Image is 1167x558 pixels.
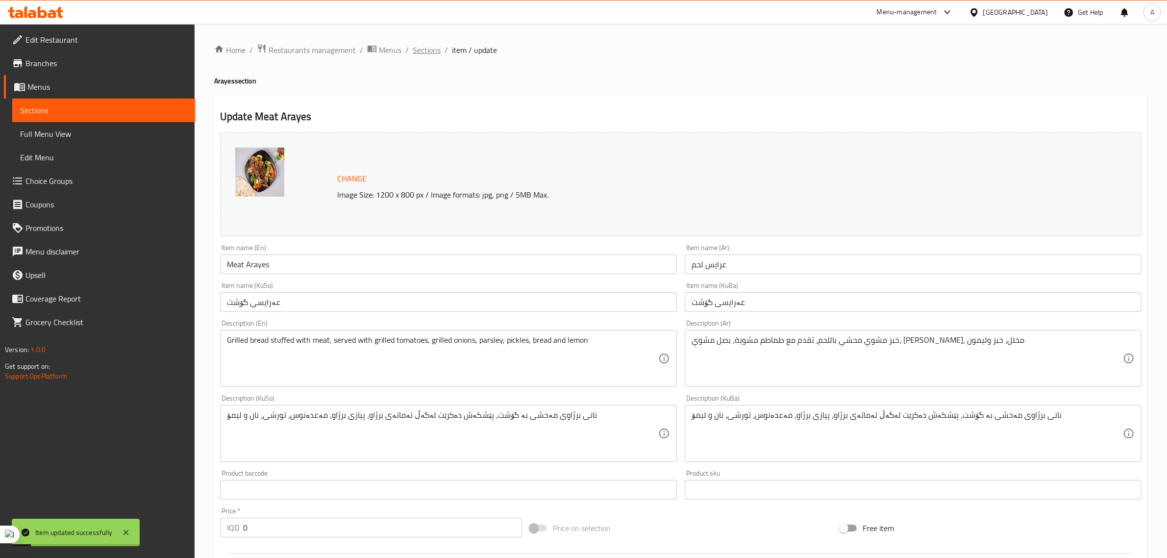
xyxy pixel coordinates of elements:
[1150,7,1154,18] span: A
[25,316,187,328] span: Grocery Checklist
[12,122,195,146] a: Full Menu View
[4,263,195,287] a: Upsell
[243,518,522,537] input: Please enter price
[25,293,187,304] span: Coverage Report
[20,104,187,116] span: Sections
[4,193,195,216] a: Coupons
[227,335,658,382] textarea: Grilled bread stuffed with meat, served with grilled tomatoes, grilled onions, parsley, pickles, ...
[685,254,1142,274] input: Enter name Ar
[257,44,356,56] a: Restaurants management
[235,148,284,197] img: Abu_Al_Dukhan_Grills_And_638676801461185412.jpg
[20,152,187,163] span: Edit Menu
[35,527,112,538] div: Item updated successfully
[333,189,1002,201] p: Image Size: 1200 x 800 px / Image formats: jpg, png / 5MB Max.
[27,81,187,93] span: Menus
[25,246,187,257] span: Menu disclaimer
[4,240,195,263] a: Menu disclaimer
[214,44,1147,56] nav: breadcrumb
[214,76,1147,86] h4: Arayes section
[4,310,195,334] a: Grocery Checklist
[12,99,195,122] a: Sections
[25,175,187,187] span: Choice Groups
[25,57,187,69] span: Branches
[692,335,1123,382] textarea: خبز مشوي محشي باللحم، تقدم مع طماطم مشوية، بصل مشوي، [PERSON_NAME]، مخلل، خبز وليمون
[4,51,195,75] a: Branches
[12,146,195,169] a: Edit Menu
[452,44,497,56] span: item / update
[413,44,441,56] a: Sections
[5,343,29,356] span: Version:
[25,269,187,281] span: Upsell
[877,6,937,18] div: Menu-management
[405,44,409,56] li: /
[4,75,195,99] a: Menus
[379,44,401,56] span: Menus
[220,109,1142,124] h2: Update Meat Arayes
[685,292,1142,312] input: Enter name KuBa
[4,287,195,310] a: Coverage Report
[553,522,611,534] span: Price on selection
[220,254,677,274] input: Enter name En
[4,169,195,193] a: Choice Groups
[863,522,894,534] span: Free item
[360,44,363,56] li: /
[337,172,367,186] span: Change
[220,480,677,500] input: Please enter product barcode
[4,28,195,51] a: Edit Restaurant
[5,370,67,382] a: Support.OpsPlatform
[333,169,371,189] button: Change
[20,128,187,140] span: Full Menu View
[30,343,46,356] span: 1.0.0
[5,360,50,373] span: Get support on:
[227,522,239,533] p: IQD
[214,44,246,56] a: Home
[983,7,1048,18] div: [GEOGRAPHIC_DATA]
[269,44,356,56] span: Restaurants management
[445,44,448,56] li: /
[4,216,195,240] a: Promotions
[220,292,677,312] input: Enter name KuSo
[685,480,1142,500] input: Please enter product sku
[227,410,658,457] textarea: نانی برژاوی مەحشی بە گۆشت، پێشکەش دەکرێت لەگەڵ تەماتەی برژاو، پیازی برژاو، مەعدەنوس، تورشی، نان و...
[367,44,401,56] a: Menus
[25,199,187,210] span: Coupons
[25,222,187,234] span: Promotions
[249,44,253,56] li: /
[25,34,187,46] span: Edit Restaurant
[692,410,1123,457] textarea: نانی برژاوی مەحشی بە گۆشت، پێشکەش دەکرێت لەگەڵ تەماتەی برژاو، پیازی برژاو، مەعدەنوس، تورشی، نان و...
